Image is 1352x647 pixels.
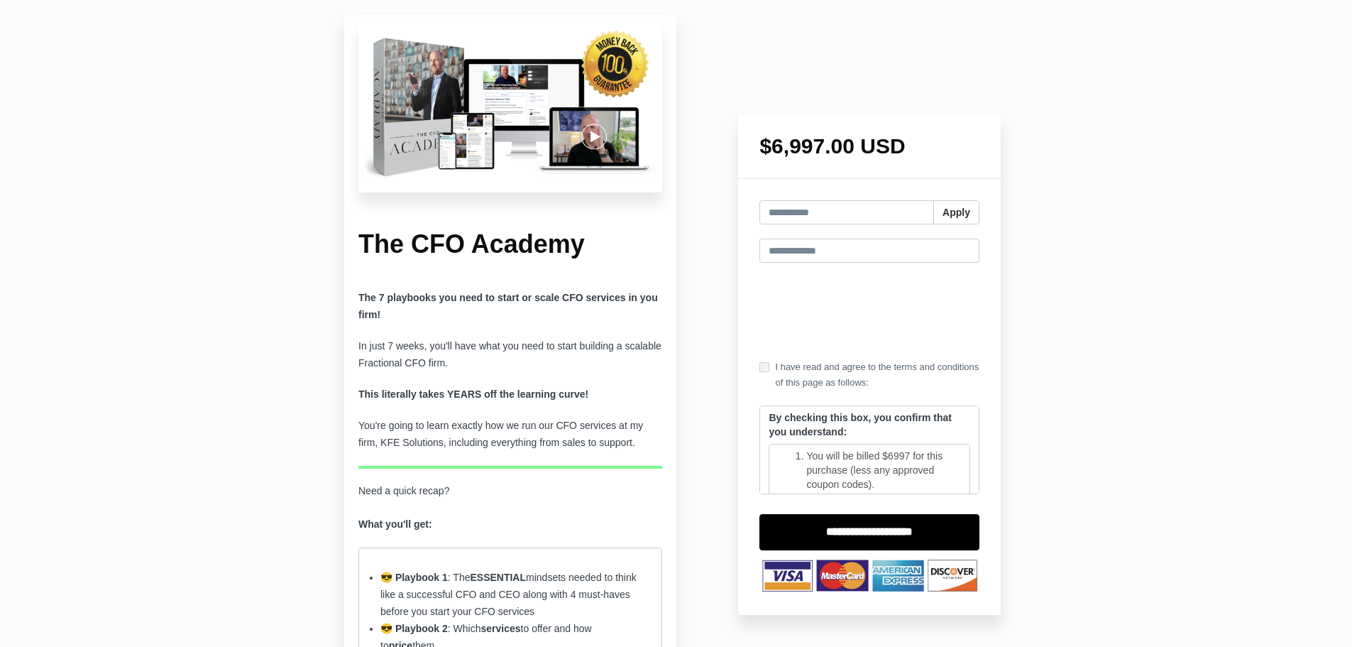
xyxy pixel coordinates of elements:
[358,483,662,534] p: Need a quick recap?
[806,491,961,548] li: You will receive Playbook 1 at the time of purchase. The additional 6 playbooks will be released ...
[481,623,521,634] strong: services
[358,518,432,530] strong: What you'll get:
[757,274,982,348] iframe: Secure payment input frame
[358,22,662,192] img: c16be55-448c-d20c-6def-ad6c686240a2_Untitled_design-20.png
[358,388,588,400] strong: This literally takes YEARS off the learning curve!
[470,572,526,583] strong: ESSENTIAL
[933,200,979,224] button: Apply
[769,412,951,437] strong: By checking this box, you confirm that you understand:
[380,572,448,583] strong: 😎 Playbook 1
[380,570,640,621] li: : The mindsets needed to think like a successful CFO and CEO along with 4 must-haves before you s...
[759,136,979,157] h1: $6,997.00 USD
[759,362,769,372] input: I have read and agree to the terms and conditions of this page as follows:
[759,558,979,594] img: TNbqccpWSzOQmI4HNVXb_Untitled_design-53.png
[358,292,658,320] b: The 7 playbooks you need to start or scale CFO services in you firm!
[358,228,662,261] h1: The CFO Academy
[806,449,961,491] li: You will be billed $6997 for this purchase (less any approved coupon codes).
[358,338,662,372] p: In just 7 weeks, you'll have what you need to start building a scalable Fractional CFO firm.
[759,359,979,391] label: I have read and agree to the terms and conditions of this page as follows:
[380,623,448,634] strong: 😎 Playbook 2
[358,418,662,452] p: You're going to learn exactly how we run our CFO services at my firm, KFE Solutions, including ev...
